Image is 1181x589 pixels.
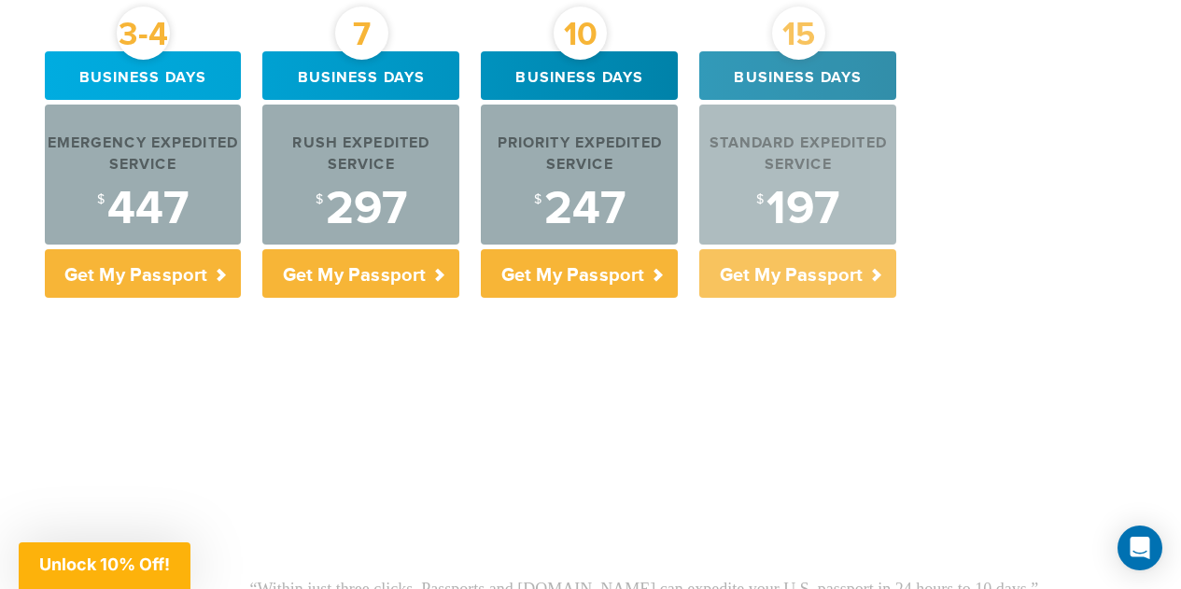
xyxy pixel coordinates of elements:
[699,51,896,298] a: 15 Business days Standard Expedited Service $197 Get My Passport
[699,133,896,176] div: Standard Expedited Service
[45,186,242,232] div: 447
[756,192,764,207] sup: $
[262,186,459,232] div: 297
[1118,526,1162,570] div: Open Intercom Messenger
[262,133,459,176] div: Rush Expedited Service
[481,186,678,232] div: 247
[481,249,678,298] p: Get My Passport
[39,554,170,574] span: Unlock 10% Off!
[699,51,896,100] div: Business days
[772,7,825,60] div: 15
[262,51,459,298] a: 7 Business days Rush Expedited Service $297 Get My Passport
[117,7,170,60] div: 3-4
[534,192,541,207] sup: $
[481,51,678,298] a: 10 Business days Priority Expedited Service $247 Get My Passport
[19,542,190,589] div: Unlock 10% Off!
[97,192,105,207] sup: $
[481,51,678,100] div: Business days
[316,192,323,207] sup: $
[45,51,242,298] a: 3-4 Business days Emergency Expedited Service $447 Get My Passport
[262,51,459,100] div: Business days
[699,249,896,298] p: Get My Passport
[45,133,242,176] div: Emergency Expedited Service
[481,133,678,176] div: Priority Expedited Service
[335,7,388,60] div: 7
[699,186,896,232] div: 197
[262,249,459,298] p: Get My Passport
[554,7,607,60] div: 10
[45,51,242,100] div: Business days
[45,249,242,298] p: Get My Passport
[31,354,1151,578] iframe: Customer reviews powered by Trustpilot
